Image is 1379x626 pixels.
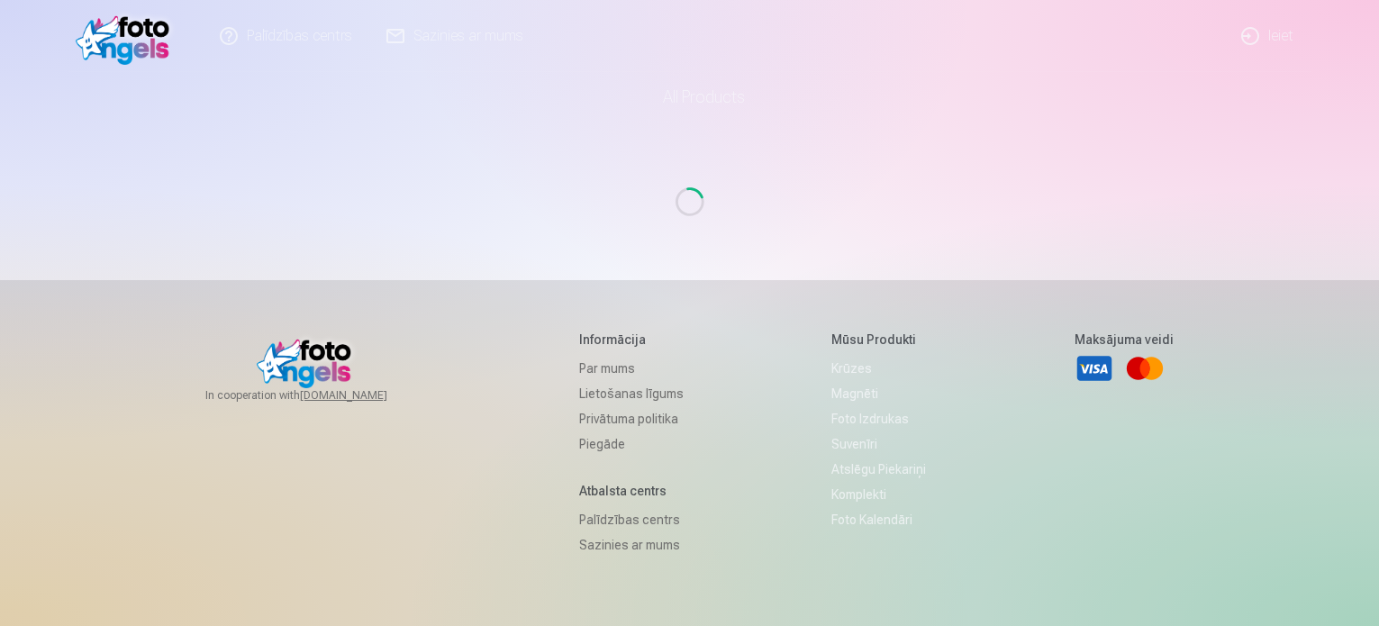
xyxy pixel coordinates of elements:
a: Krūzes [831,356,926,381]
img: /v1 [76,7,179,65]
a: Palīdzības centrs [579,507,684,532]
h5: Mūsu produkti [831,331,926,349]
a: Lietošanas līgums [579,381,684,406]
a: Foto kalendāri [831,507,926,532]
a: Atslēgu piekariņi [831,457,926,482]
h5: Maksājuma veidi [1075,331,1174,349]
a: Sazinies ar mums [579,532,684,558]
a: Visa [1075,349,1114,388]
h5: Atbalsta centrs [579,482,684,500]
a: Piegāde [579,431,684,457]
a: Par mums [579,356,684,381]
a: Privātuma politika [579,406,684,431]
a: Magnēti [831,381,926,406]
a: Foto izdrukas [831,406,926,431]
a: [DOMAIN_NAME] [300,388,431,403]
a: All products [612,72,767,122]
a: Suvenīri [831,431,926,457]
a: Komplekti [831,482,926,507]
span: In cooperation with [205,388,431,403]
a: Mastercard [1125,349,1165,388]
h5: Informācija [579,331,684,349]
